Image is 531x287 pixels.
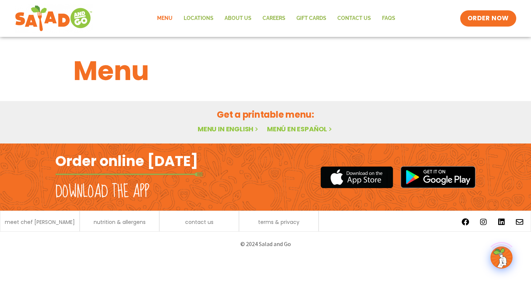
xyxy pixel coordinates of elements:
[198,124,260,134] a: Menu in English
[267,124,333,134] a: Menú en español
[376,10,401,27] a: FAQs
[55,172,203,176] img: fork
[185,219,214,225] a: contact us
[73,51,458,91] h1: Menu
[257,10,291,27] a: Careers
[94,219,146,225] a: nutrition & allergens
[460,10,516,27] a: ORDER NOW
[178,10,219,27] a: Locations
[400,166,476,188] img: google_play
[152,10,401,27] nav: Menu
[55,181,149,202] h2: Download the app
[219,10,257,27] a: About Us
[291,10,332,27] a: GIFT CARDS
[152,10,178,27] a: Menu
[5,219,75,225] a: meet chef [PERSON_NAME]
[468,14,509,23] span: ORDER NOW
[332,10,376,27] a: Contact Us
[73,108,458,121] h2: Get a printable menu:
[320,165,393,189] img: appstore
[59,239,472,249] p: © 2024 Salad and Go
[258,219,299,225] a: terms & privacy
[15,4,93,33] img: new-SAG-logo-768×292
[55,152,198,170] h2: Order online [DATE]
